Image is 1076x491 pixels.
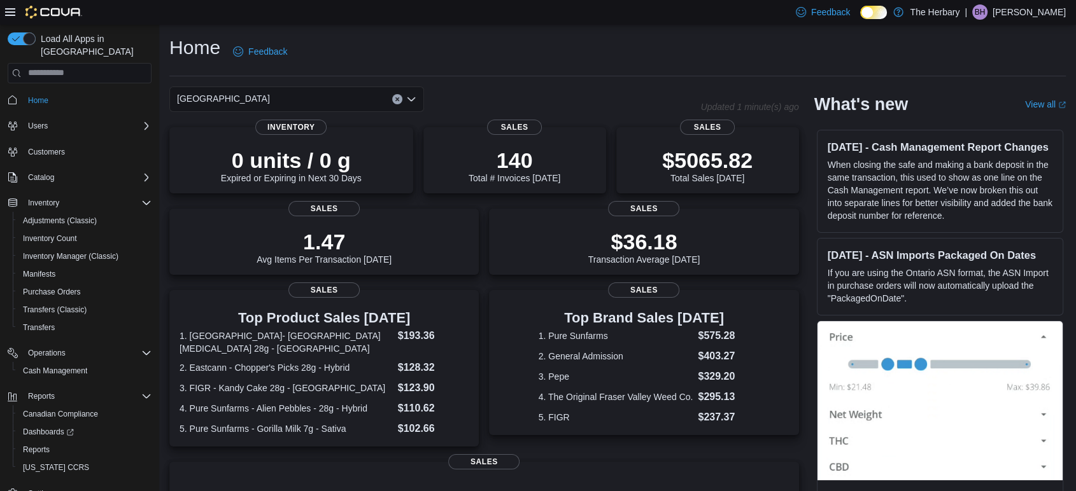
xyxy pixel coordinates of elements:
span: Customers [28,147,65,157]
dd: $403.27 [698,349,749,364]
a: Canadian Compliance [18,406,103,422]
p: | [965,4,967,20]
button: Purchase Orders [13,283,157,301]
a: Inventory Count [18,231,82,246]
h3: Top Brand Sales [DATE] [539,310,750,326]
h2: What's new [814,94,908,114]
span: Cash Management [23,366,87,376]
span: Catalog [23,170,152,185]
a: Home [23,93,53,108]
div: Transaction Average [DATE] [588,229,700,265]
span: Inventory Manager (Classic) [23,251,118,261]
div: Expired or Expiring in Next 30 Days [221,148,362,183]
p: 140 [469,148,560,173]
span: Sales [288,282,360,298]
span: Purchase Orders [18,284,152,300]
dd: $110.62 [398,401,469,416]
span: Inventory Count [18,231,152,246]
p: When closing the safe and making a bank deposit in the same transaction, this used to show as one... [828,158,1052,222]
button: Adjustments (Classic) [13,212,157,230]
dd: $193.36 [398,328,469,343]
dt: 4. Pure Sunfarms - Alien Pebbles - 28g - Hybrid [180,402,393,415]
dd: $102.66 [398,421,469,436]
dt: 5. Pure Sunfarms - Gorilla Milk 7g - Sativa [180,422,393,435]
p: If you are using the Ontario ASN format, the ASN Import in purchase orders will now automatically... [828,266,1052,305]
span: Canadian Compliance [23,409,98,419]
button: Catalog [3,169,157,186]
button: Catalog [23,170,59,185]
span: Transfers (Classic) [23,305,87,315]
dd: $575.28 [698,328,749,343]
span: BH [975,4,986,20]
span: Inventory [28,198,59,208]
span: Inventory [23,195,152,211]
span: Manifests [18,266,152,282]
button: Inventory Count [13,230,157,247]
span: Sales [487,120,542,135]
button: Manifests [13,265,157,283]
span: Reports [28,391,55,401]
span: Reports [23,445,50,455]
p: $36.18 [588,229,700,254]
dt: 1. [GEOGRAPHIC_DATA]- [GEOGRAPHIC_DATA][MEDICAL_DATA] 28g - [GEOGRAPHIC_DATA] [180,329,393,355]
span: Operations [23,345,152,361]
span: Feedback [248,45,287,58]
dt: 1. Pure Sunfarms [539,329,693,342]
dd: $329.20 [698,369,749,384]
a: [US_STATE] CCRS [18,460,94,475]
dt: 3. FIGR - Kandy Cake 28g - [GEOGRAPHIC_DATA] [180,382,393,394]
button: Customers [3,142,157,161]
dd: $128.32 [398,360,469,375]
dt: 2. General Admission [539,350,693,363]
button: Clear input [392,94,402,104]
button: Cash Management [13,362,157,380]
a: Customers [23,144,70,160]
span: Cash Management [18,363,152,378]
button: Operations [3,344,157,362]
a: Cash Management [18,363,92,378]
span: Transfers [18,320,152,335]
span: Feedback [811,6,850,18]
dt: 4. The Original Fraser Valley Weed Co. [539,391,693,403]
dd: $237.37 [698,410,749,425]
button: Inventory [23,195,64,211]
button: Reports [23,389,60,404]
button: Transfers [13,319,157,336]
div: Total Sales [DATE] [662,148,753,183]
p: 0 units / 0 g [221,148,362,173]
div: Total # Invoices [DATE] [469,148,560,183]
button: Transfers (Classic) [13,301,157,319]
div: Bailey Hodges [972,4,988,20]
span: Transfers (Classic) [18,302,152,317]
span: Sales [608,201,679,216]
span: Home [23,92,152,108]
a: Feedback [228,39,292,64]
h3: Top Product Sales [DATE] [180,310,469,326]
span: Customers [23,144,152,160]
span: Transfers [23,322,55,333]
span: Inventory Manager (Classic) [18,249,152,264]
dt: 2. Eastcann - Chopper's Picks 28g - Hybrid [180,361,393,374]
span: Inventory Count [23,233,77,244]
a: Adjustments (Classic) [18,213,102,228]
a: Manifests [18,266,60,282]
dd: $295.13 [698,389,749,405]
a: Transfers (Classic) [18,302,92,317]
a: Reports [18,442,55,457]
dt: 5. FIGR [539,411,693,424]
span: Purchase Orders [23,287,81,297]
a: Purchase Orders [18,284,86,300]
a: Inventory Manager (Classic) [18,249,124,264]
input: Dark Mode [860,6,887,19]
button: Inventory Manager (Classic) [13,247,157,265]
button: Users [3,117,157,135]
span: Dashboards [23,427,74,437]
svg: External link [1058,101,1066,109]
p: 1.47 [257,229,392,254]
h1: Home [169,35,220,60]
span: Operations [28,348,66,358]
span: Sales [680,120,735,135]
span: Sales [448,454,520,469]
h3: [DATE] - ASN Imports Packaged On Dates [828,249,1052,261]
p: $5065.82 [662,148,753,173]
